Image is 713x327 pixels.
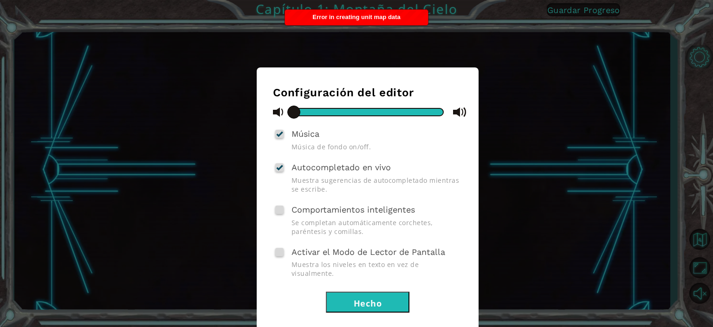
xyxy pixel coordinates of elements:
span: Muestra los niveles en texto en vez de visualmente. [292,260,462,278]
span: Se completan automáticamente corchetes, paréntesis y comillas. [292,218,462,236]
span: Música [292,129,319,139]
h3: Configuración del editor [273,86,462,99]
span: Muestra sugerencias de autocompletado mientras se escribe. [292,176,462,194]
span: Música de fondo on/off. [292,142,462,151]
span: Autocompletado en vivo [292,162,391,172]
span: Comportamientos inteligentes [292,205,415,214]
span: Activar el Modo de Lector de Pantalla [292,247,445,257]
span: Error in creating unit map data [312,13,400,20]
button: Hecho [326,292,409,313]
